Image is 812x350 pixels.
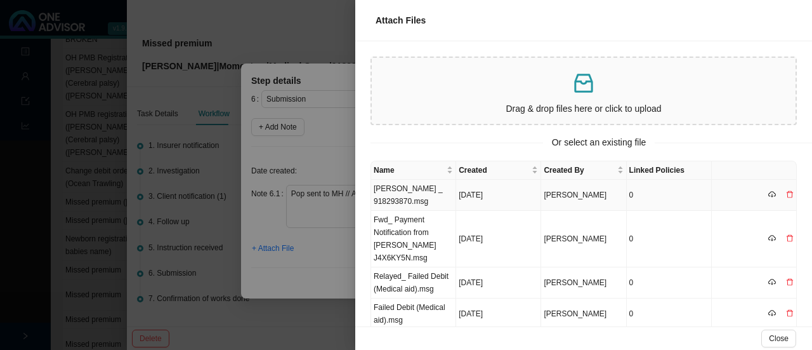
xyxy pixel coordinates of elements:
[371,161,456,180] th: Name
[768,278,776,286] span: cloud-download
[627,267,712,299] td: 0
[627,211,712,267] td: 0
[371,299,456,330] td: Failed Debit (Medical aid).msg
[627,161,712,180] th: Linked Policies
[768,309,776,317] span: cloud-download
[761,330,796,347] button: Close
[456,161,541,180] th: Created
[377,102,790,116] p: Drag & drop files here or click to upload
[371,180,456,211] td: [PERSON_NAME] _ 918293870.msg
[456,180,541,211] td: [DATE]
[376,15,426,25] span: Attach Files
[627,299,712,330] td: 0
[627,180,712,211] td: 0
[459,164,529,177] span: Created
[769,332,789,345] span: Close
[571,71,596,96] span: inbox
[544,309,606,318] span: [PERSON_NAME]
[544,278,606,287] span: [PERSON_NAME]
[456,299,541,330] td: [DATE]
[786,191,794,198] span: delete
[371,211,456,267] td: Fwd_ Payment Notification from [PERSON_NAME] J4X6KY5N.msg
[371,267,456,299] td: Relayed_ Failed Debit (Medical aid).msg
[541,161,626,180] th: Created By
[786,234,794,242] span: delete
[786,309,794,317] span: delete
[374,164,444,177] span: Name
[456,267,541,299] td: [DATE]
[544,164,614,177] span: Created By
[544,191,606,199] span: [PERSON_NAME]
[544,234,606,243] span: [PERSON_NAME]
[372,58,796,124] span: inboxDrag & drop files here or click to upload
[768,234,776,242] span: cloud-download
[786,278,794,286] span: delete
[543,135,655,150] span: Or select an existing file
[768,191,776,198] span: cloud-download
[456,211,541,267] td: [DATE]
